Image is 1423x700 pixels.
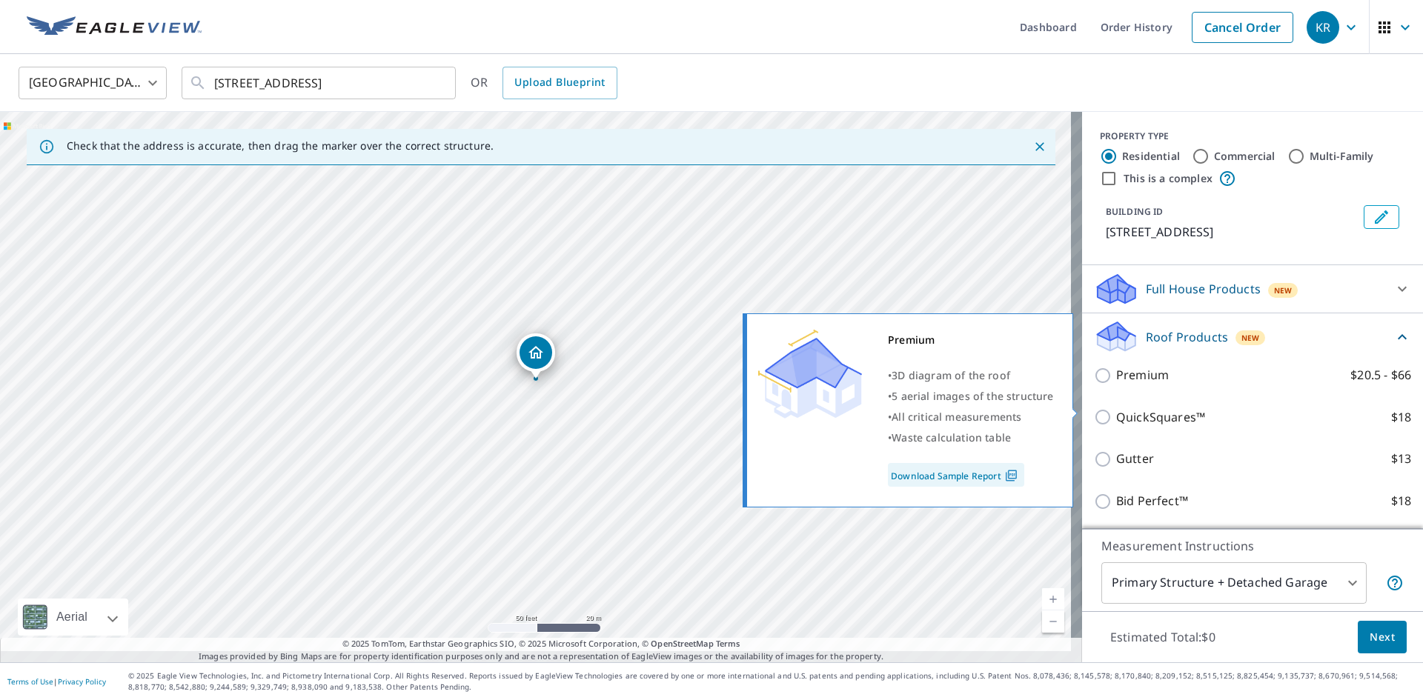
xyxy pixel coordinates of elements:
div: • [888,365,1054,386]
span: New [1241,332,1260,344]
div: Aerial [52,599,92,636]
p: $18 [1391,408,1411,427]
p: Gutter [1116,450,1154,468]
label: Commercial [1214,149,1276,164]
button: Edit building 1 [1364,205,1399,229]
p: BUILDING ID [1106,205,1163,218]
div: • [888,407,1054,427]
img: EV Logo [27,16,202,39]
a: Download Sample Report [888,463,1024,487]
div: • [888,386,1054,407]
p: Bid Perfect™ [1116,492,1188,510]
span: 3D diagram of the roof [892,368,1010,382]
span: Next [1370,628,1395,647]
label: Residential [1122,149,1180,164]
button: Close [1030,137,1049,156]
span: Upload Blueprint [514,73,605,92]
label: This is a complex [1124,171,1213,186]
div: OR [471,67,617,99]
button: Next [1358,621,1407,654]
div: PROPERTY TYPE [1100,130,1405,143]
span: 5 aerial images of the structure [892,389,1053,403]
p: $18 [1391,492,1411,510]
p: Full House Products [1146,280,1261,298]
img: Pdf Icon [1001,469,1021,482]
label: Multi-Family [1310,149,1374,164]
span: New [1274,284,1293,296]
p: Roof Products [1146,328,1228,346]
p: $13 [1391,450,1411,468]
div: Primary Structure + Detached Garage [1101,562,1367,604]
a: Upload Blueprint [502,67,617,99]
span: © 2025 TomTom, Earthstar Geographics SIO, © 2025 Microsoft Corporation, © [342,638,740,650]
div: Aerial [18,599,128,636]
span: Waste calculation table [892,430,1011,444]
p: Estimated Total: $0 [1098,621,1227,653]
a: Current Level 19, Zoom Out [1042,610,1064,633]
a: Terms [716,638,740,649]
a: Terms of Use [7,676,53,687]
span: Your report will include the primary structure and a detached garage if one exists. [1386,574,1404,592]
p: [STREET_ADDRESS] [1106,223,1358,241]
p: © 2025 Eagle View Technologies, Inc. and Pictometry International Corp. All Rights Reserved. Repo... [128,670,1416,693]
img: Premium [758,330,862,419]
div: Dropped pin, building 1, Residential property, 3321 Breckenridge Ln Louisville, KY 40220 [517,333,555,379]
p: Check that the address is accurate, then drag the marker over the correct structure. [67,139,494,153]
div: Premium [888,330,1054,350]
a: Privacy Policy [58,676,106,687]
div: • [888,427,1054,448]
p: $20.5 - $66 [1350,366,1411,384]
div: [GEOGRAPHIC_DATA] [19,62,167,104]
p: Measurement Instructions [1101,537,1404,555]
p: QuickSquares™ [1116,408,1205,427]
div: Full House ProductsNew [1094,271,1411,307]
p: | [7,677,106,686]
div: Roof ProductsNew [1094,319,1411,354]
p: Premium [1116,366,1169,384]
span: All critical measurements [892,410,1021,424]
input: Search by address or latitude-longitude [214,62,425,104]
a: Current Level 19, Zoom In [1042,588,1064,610]
a: Cancel Order [1192,12,1293,43]
div: KR [1307,11,1339,44]
a: OpenStreetMap [651,638,713,649]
